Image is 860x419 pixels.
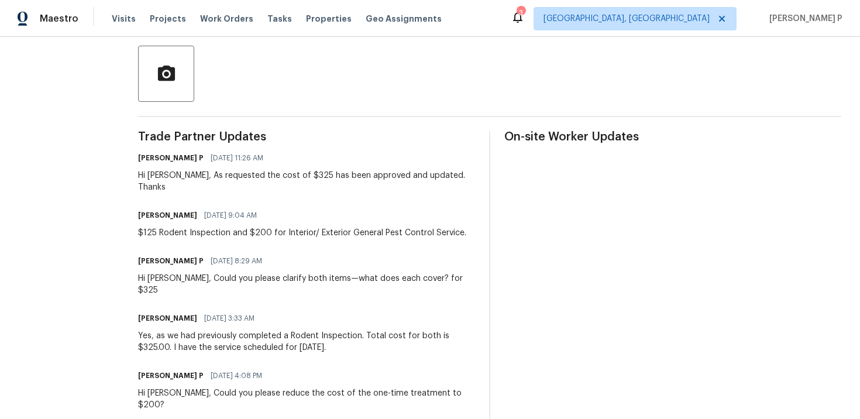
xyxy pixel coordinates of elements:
span: [DATE] 4:08 PM [211,370,262,382]
h6: [PERSON_NAME] [138,312,197,324]
span: Projects [150,13,186,25]
span: [GEOGRAPHIC_DATA], [GEOGRAPHIC_DATA] [543,13,710,25]
div: Hi [PERSON_NAME], Could you please reduce the cost of the one-time treatment to $200? [138,387,475,411]
span: Tasks [267,15,292,23]
h6: [PERSON_NAME] [138,209,197,221]
div: 3 [517,7,525,19]
span: [DATE] 11:26 AM [211,152,263,164]
span: Visits [112,13,136,25]
span: Geo Assignments [366,13,442,25]
div: Hi [PERSON_NAME], As requested the cost of $325 has been approved and updated. Thanks [138,170,475,193]
span: On-site Worker Updates [504,131,841,143]
div: Hi [PERSON_NAME], Could you please clarify both items—what does each cover? for $325 [138,273,475,296]
span: [DATE] 9:04 AM [204,209,257,221]
div: Yes, as we had previously completed a Rodent Inspection. Total cost for both is $325.00. I have t... [138,330,475,353]
h6: [PERSON_NAME] P [138,152,204,164]
span: [DATE] 3:33 AM [204,312,254,324]
div: $125 Rodent Inspection and $200 for Interior/ Exterior General Pest Control Service. [138,227,466,239]
h6: [PERSON_NAME] P [138,370,204,382]
span: Trade Partner Updates [138,131,475,143]
span: Work Orders [200,13,253,25]
span: Properties [306,13,352,25]
span: [DATE] 8:29 AM [211,255,262,267]
span: Maestro [40,13,78,25]
h6: [PERSON_NAME] P [138,255,204,267]
span: [PERSON_NAME] P [765,13,842,25]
